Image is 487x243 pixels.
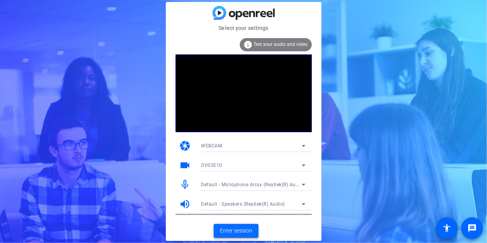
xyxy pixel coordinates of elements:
img: blue-gradient.svg [213,6,275,19]
span: Default - Speakers (Realtek(R) Audio) [201,201,285,207]
mat-card-subtitle: Select your settings [166,24,322,32]
span: Test your audio and video [254,42,308,47]
mat-icon: videocam [179,159,191,171]
mat-icon: accessibility [442,224,452,233]
mat-icon: camera [179,140,191,152]
span: WEBCAM [201,143,222,149]
span: OV02E10 [201,163,223,168]
span: Enter session [220,227,252,235]
span: Default - Microphone Array (Realtek(R) Audio) [201,181,305,187]
mat-icon: volume_up [179,198,191,210]
button: Enter session [214,224,258,238]
mat-icon: message [468,224,477,233]
mat-icon: info [244,40,253,49]
mat-icon: mic_none [179,179,191,191]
